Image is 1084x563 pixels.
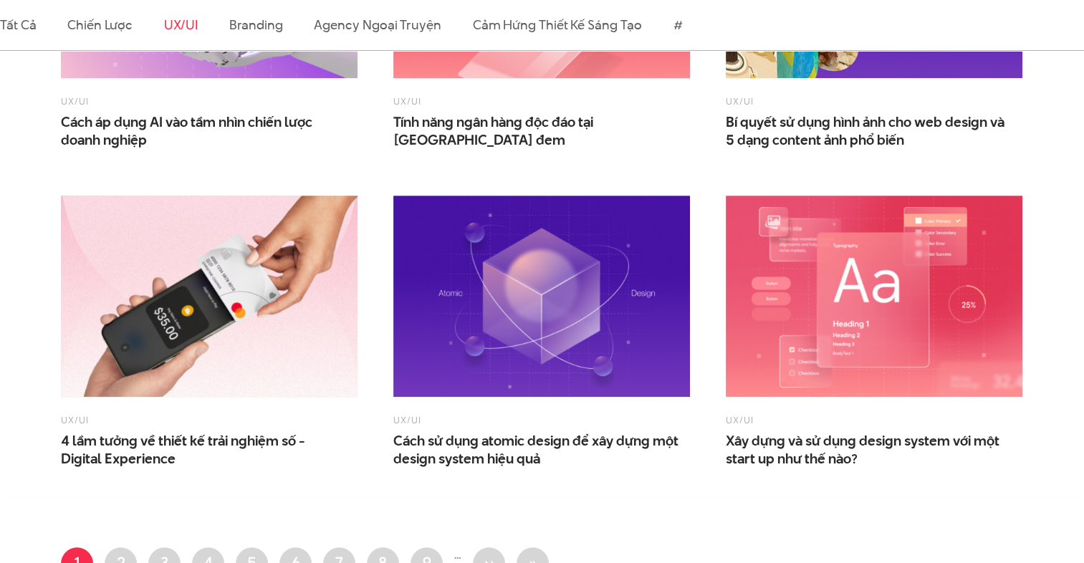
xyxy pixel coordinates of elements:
span: start up như thế nào? [726,450,858,468]
a: Tính năng ngân hàng độc đáo tại [GEOGRAPHIC_DATA] đem [393,113,680,149]
a: UX/UI [164,16,198,34]
span: 4 lầm tưởng về thiết kế trải nghiệm số - [61,432,347,468]
span: Xây dựng và sử dụng design system với một [726,432,1012,468]
img: Xây dựng và sử dụng design system với một start up như thế nào? [726,196,1022,398]
span: Cách sử dụng atomic design để xây dựng một [393,432,680,468]
span: 5 dạng content ảnh phổ biến [726,131,904,149]
a: UX/UI [393,95,421,107]
span: design system hiệu quả [393,450,540,468]
img: Cách sử dụng atomic design để xây dựng một design system hiệu quả [393,196,690,398]
a: Bí quyết sử dụng hình ảnh cho web design và5 dạng content ảnh phổ biến [726,113,1012,149]
a: Chiến lược [67,16,132,34]
a: UX/UI [726,413,754,426]
a: Agency ngoại truyện [314,16,441,34]
a: Xây dựng và sử dụng design system với mộtstart up như thế nào? [726,432,1012,468]
a: 4 lầm tưởng về thiết kế trải nghiệm số -Digital Experience [61,432,347,468]
img: 4 lầm tưởng về thiết kế trải nghiệm số - Digital Experience [61,196,358,398]
a: Cách áp dụng AI vào tầm nhìn chiến lượcdoanh nghiệp [61,113,347,149]
span: Cách áp dụng AI vào tầm nhìn chiến lược [61,113,347,149]
a: UX/UI [61,95,89,107]
span: Digital Experience [61,450,176,468]
a: UX/UI [61,413,89,426]
a: # [673,16,682,34]
a: UX/UI [393,413,421,426]
span: Bí quyết sử dụng hình ảnh cho web design và [726,113,1012,149]
a: Cách sử dụng atomic design để xây dựng mộtdesign system hiệu quả [393,432,680,468]
a: Branding [229,16,282,34]
span: doanh nghiệp [61,131,147,149]
a: Cảm hứng thiết kế sáng tạo [473,16,642,34]
li: … [454,547,461,562]
a: UX/UI [726,95,754,107]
